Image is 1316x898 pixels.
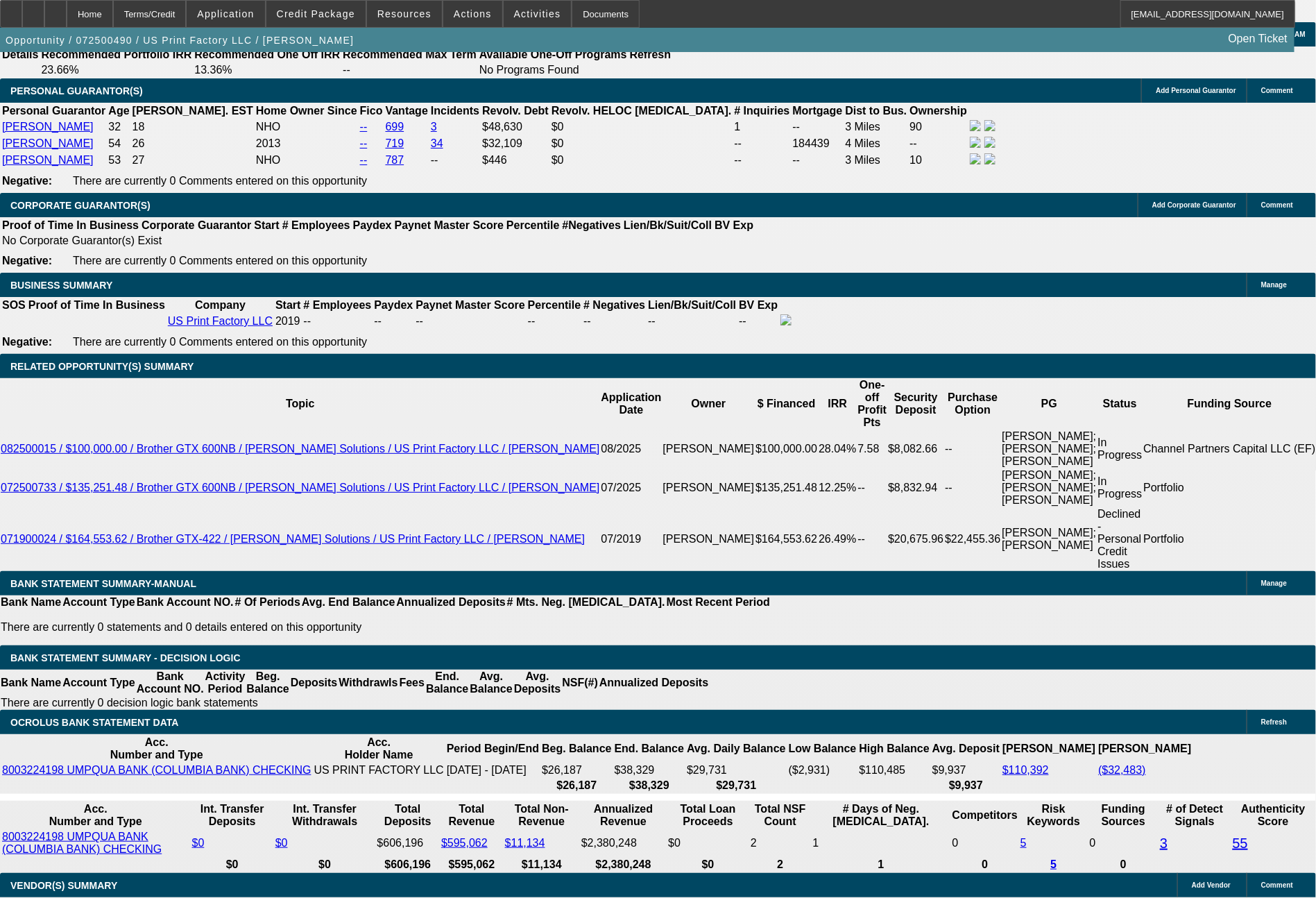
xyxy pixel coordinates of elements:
[1152,201,1236,209] span: Add Corporate Guarantor
[1233,836,1248,851] a: 55
[373,314,413,329] td: --
[1261,87,1293,94] span: Comment
[256,105,357,117] b: Home Owner Since
[944,378,1001,430] th: Purchase Option
[984,137,995,148] img: linkedin-icon.png
[1261,718,1287,726] span: Refresh
[2,764,311,776] a: 8003224198 UMPQUA BANK (COLUMBIA BANK) CHECKING
[1020,802,1088,829] th: Risk Keywords
[62,670,136,696] th: Account Type
[846,105,907,117] b: Dist to Bus.
[2,137,94,149] a: [PERSON_NAME]
[191,858,273,872] th: $0
[812,858,950,872] th: 1
[342,48,477,62] th: Recommended Max Term
[395,595,506,609] th: Annualized Deposits
[132,153,254,168] td: 27
[818,378,857,430] th: IRR
[303,315,311,327] span: --
[792,153,844,168] td: --
[614,736,685,762] th: End. Balance
[431,105,479,117] b: Incidents
[395,219,504,231] b: Paynet Master Score
[2,154,94,166] a: [PERSON_NAME]
[583,315,645,328] div: --
[667,802,749,829] th: Total Loan Proceeds
[205,670,246,696] th: Activity Period
[1,298,26,312] th: SOS
[541,763,612,777] td: $26,187
[513,670,562,696] th: Avg. Deposits
[446,736,540,762] th: Period Begin/End
[1,802,190,829] th: Acc. Number and Type
[1232,802,1315,829] th: Authenticity Score
[399,670,425,696] th: Fees
[482,105,549,117] b: Revolv. Debt
[73,336,367,348] span: There are currently 0 Comments entered on this opportunity
[1160,836,1168,851] a: 3
[374,299,413,311] b: Paydex
[1097,430,1143,468] td: In Progress
[2,175,52,187] b: Negative:
[377,858,440,872] th: $606,196
[581,837,665,849] div: $2,380,248
[1143,507,1316,571] td: Portfolio
[845,153,908,168] td: 3 Miles
[667,858,749,872] th: $0
[514,8,561,19] span: Activities
[504,858,579,872] th: $11,134
[780,314,792,325] img: facebook-icon.png
[481,119,549,135] td: $48,630
[581,802,666,829] th: Annualized Revenue
[1,533,585,545] a: 071900024 / $164,553.62 / Brother GTX-422 / [PERSON_NAME] Solutions / US Print Factory LLC / [PER...
[887,430,944,468] td: $8,082.66
[755,507,818,571] td: $164,553.62
[686,736,787,762] th: Avg. Daily Balance
[1156,87,1236,94] span: Add Personal Guarantor
[1,736,312,762] th: Acc. Number and Type
[255,119,358,135] td: NHO
[454,8,492,19] span: Actions
[1,621,770,634] p: There are currently 0 statements and 0 details entered on this opportunity
[275,299,300,311] b: Start
[551,119,733,135] td: $0
[142,219,251,231] b: Corporate Guarantor
[984,153,995,164] img: linkedin-icon.png
[601,468,663,507] td: 07/2025
[275,858,375,872] th: $0
[132,119,254,135] td: 18
[648,299,736,311] b: Lien/Bk/Suit/Coll
[1261,201,1293,209] span: Comment
[561,670,599,696] th: NSF(#)
[416,299,524,311] b: Paynet Master Score
[793,105,843,117] b: Mortgage
[1001,468,1097,507] td: [PERSON_NAME]; [PERSON_NAME]; [PERSON_NAME]
[1097,507,1143,571] td: Declined - Personal Credit Issues
[541,736,612,762] th: Beg. Balance
[10,652,241,663] span: Bank Statement Summary - Decision Logic
[738,314,778,329] td: --
[857,430,887,468] td: 7.58
[1089,802,1158,829] th: Funding Sources
[386,137,404,149] a: 719
[431,137,443,149] a: 34
[314,736,445,762] th: Acc. Holder Name
[275,837,288,849] a: $0
[108,136,130,151] td: 54
[887,507,944,571] td: $20,675.96
[1020,837,1027,849] a: 5
[599,670,709,696] th: Annualized Deposits
[552,105,732,117] b: Revolv. HELOC [MEDICAL_DATA].
[10,200,151,211] span: CORPORATE GUARANTOR(S)
[386,121,404,133] a: 699
[314,763,445,777] td: US PRINT FACTORY LLC
[686,779,787,793] th: $29,731
[506,595,666,609] th: # Mts. Neg. [MEDICAL_DATA].
[504,802,579,829] th: Total Non-Revenue
[266,1,366,27] button: Credit Package
[469,670,513,696] th: Avg. Balance
[629,48,672,62] th: Refresh
[479,48,628,62] th: Available One-Off Programs
[666,595,771,609] th: Most Recent Period
[647,314,737,329] td: --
